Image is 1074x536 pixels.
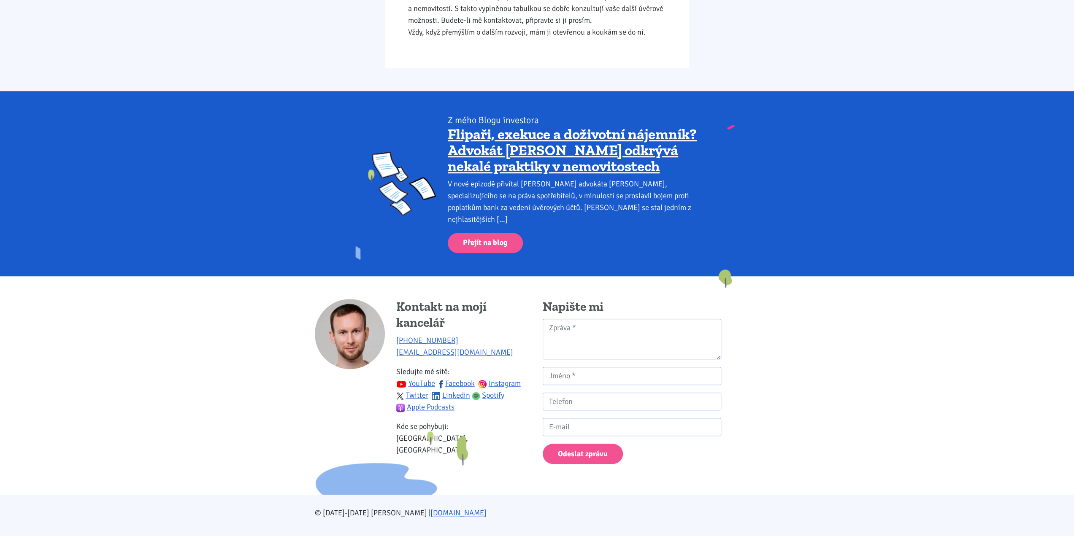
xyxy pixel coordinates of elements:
[543,418,721,436] input: E-mail
[396,336,458,345] a: [PHONE_NUMBER]
[543,444,623,464] button: Odeslat zprávu
[396,347,513,357] a: [EMAIL_ADDRESS][DOMAIN_NAME]
[430,508,487,517] a: [DOMAIN_NAME]
[396,402,454,412] a: Apple Podcasts
[432,391,470,400] a: Linkedin
[472,391,505,400] a: Spotify
[432,392,440,400] img: linkedin.svg
[448,125,697,175] a: Flipaři, exekuce a doživotní nájemník? Advokát [PERSON_NAME] odkrývá nekalé praktiky v nemovitostech
[478,380,487,388] img: ig.svg
[396,366,531,413] p: Sledujte mé sítě:
[309,507,765,519] div: © [DATE]-[DATE] [PERSON_NAME] |
[543,319,721,464] form: Kontaktní formulář
[396,379,435,388] a: YouTube
[448,178,702,225] div: V nové epizodě přivítal [PERSON_NAME] advokáta [PERSON_NAME], specializujícího se na práva spotře...
[396,391,428,400] a: Twitter
[448,233,523,253] a: Přejít na blog
[543,367,721,385] input: Jméno *
[448,114,702,126] div: Z mého Blogu investora
[396,379,406,389] img: youtube.svg
[437,379,475,388] a: Facebook
[315,299,385,369] img: Tomáš Kučera
[472,392,480,400] img: spotify.png
[543,299,721,315] h4: Napište mi
[543,393,721,411] input: Telefon
[396,392,404,400] img: twitter.svg
[478,379,521,388] a: Instagram
[396,299,531,331] h4: Kontakt na mojí kancelář
[396,404,405,412] img: apple-podcasts.png
[437,380,445,388] img: fb.svg
[396,420,531,456] p: Kde se pohybuji: [GEOGRAPHIC_DATA], [GEOGRAPHIC_DATA]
